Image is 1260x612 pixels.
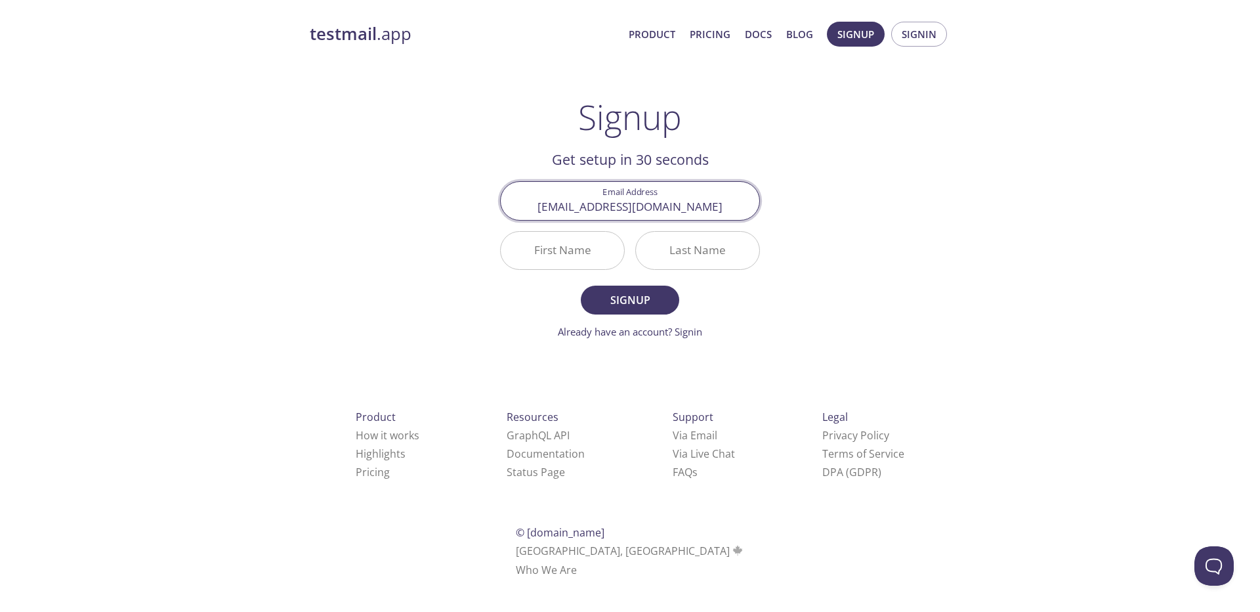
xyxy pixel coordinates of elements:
span: [GEOGRAPHIC_DATA], [GEOGRAPHIC_DATA] [516,544,745,558]
span: Product [356,410,396,424]
a: Highlights [356,447,406,461]
a: testmail.app [310,23,618,45]
span: © [DOMAIN_NAME] [516,525,604,540]
a: Documentation [507,447,585,461]
strong: testmail [310,22,377,45]
a: Blog [786,26,813,43]
span: Signup [595,291,665,309]
a: Who We Are [516,563,577,577]
a: Product [629,26,675,43]
h2: Get setup in 30 seconds [500,148,760,171]
span: Signup [837,26,874,43]
span: Support [673,410,713,424]
a: FAQ [673,465,698,479]
a: Already have an account? Signin [558,325,702,338]
a: How it works [356,428,419,443]
a: Pricing [690,26,730,43]
span: Legal [822,410,848,424]
h1: Signup [578,97,682,137]
button: Signup [581,286,679,315]
iframe: Help Scout Beacon - Open [1194,546,1234,586]
a: Via Live Chat [673,447,735,461]
span: Resources [507,410,558,424]
a: Terms of Service [822,447,904,461]
button: Signup [827,22,885,47]
span: s [692,465,698,479]
a: Status Page [507,465,565,479]
span: Signin [902,26,936,43]
a: GraphQL API [507,428,570,443]
a: Pricing [356,465,390,479]
a: Docs [745,26,772,43]
a: Via Email [673,428,717,443]
button: Signin [891,22,947,47]
a: Privacy Policy [822,428,889,443]
a: DPA (GDPR) [822,465,881,479]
